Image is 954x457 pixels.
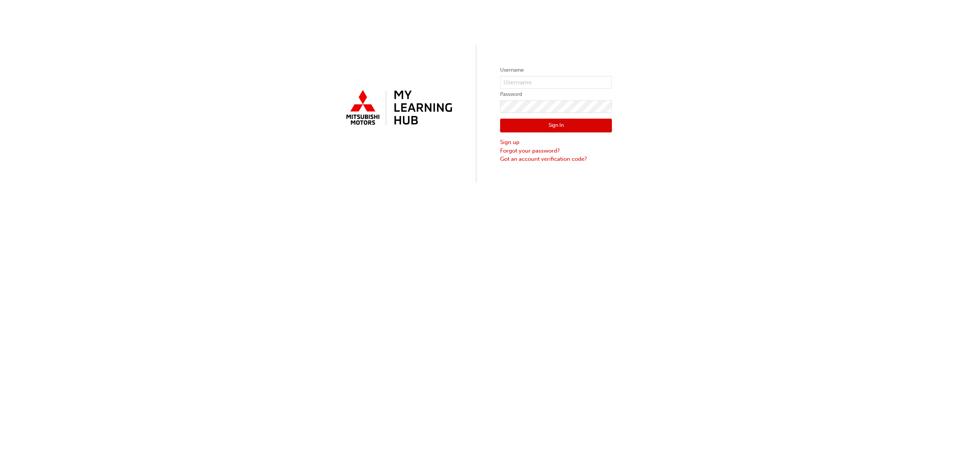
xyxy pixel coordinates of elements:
img: mmal [342,87,454,129]
a: Sign up [500,138,612,147]
label: Password [500,90,612,99]
button: Sign In [500,119,612,133]
label: Username [500,66,612,75]
a: Forgot your password? [500,147,612,155]
a: Got an account verification code? [500,155,612,163]
input: Username [500,76,612,89]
